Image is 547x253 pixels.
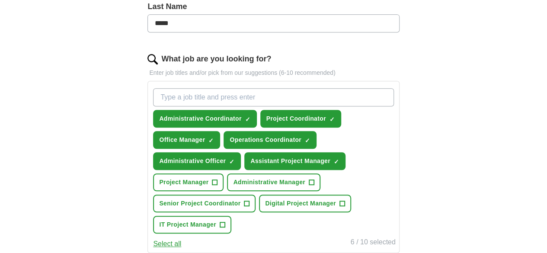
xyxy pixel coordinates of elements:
[147,54,158,64] img: search.png
[153,216,231,234] button: IT Project Manager
[305,137,310,144] span: ✓
[153,88,393,106] input: Type a job title and press enter
[244,152,345,170] button: Assistant Project Manager✓
[159,135,205,144] span: Office Manager
[153,173,224,191] button: Project Manager
[227,173,320,191] button: Administrative Manager
[230,135,301,144] span: Operations Coordinator
[159,199,240,208] span: Senior Project Coordinator
[229,158,234,165] span: ✓
[260,110,341,128] button: Project Coordinator✓
[147,1,399,13] label: Last Name
[159,114,241,123] span: Administrative Coordinator
[153,110,256,128] button: Administrative Coordinator✓
[245,116,250,123] span: ✓
[153,152,241,170] button: Administrative Officer✓
[161,53,271,65] label: What job are you looking for?
[334,158,339,165] span: ✓
[147,68,399,77] p: Enter job titles and/or pick from our suggestions (6-10 recommended)
[153,195,256,212] button: Senior Project Coordinator
[208,137,214,144] span: ✓
[233,178,305,187] span: Administrative Manager
[351,237,396,249] div: 6 / 10 selected
[159,220,216,229] span: IT Project Manager
[159,157,226,166] span: Administrative Officer
[159,178,208,187] span: Project Manager
[259,195,351,212] button: Digital Project Manager
[153,239,181,249] button: Select all
[153,131,220,149] button: Office Manager✓
[224,131,317,149] button: Operations Coordinator✓
[329,116,335,123] span: ✓
[250,157,330,166] span: Assistant Project Manager
[265,199,336,208] span: Digital Project Manager
[266,114,326,123] span: Project Coordinator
